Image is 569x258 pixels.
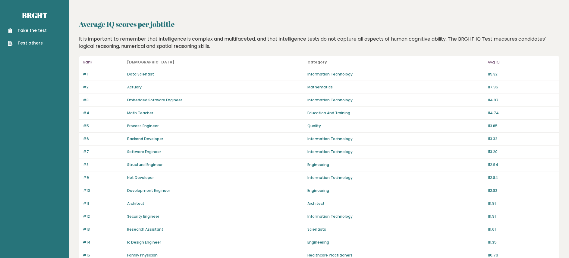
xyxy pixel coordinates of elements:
p: #5 [83,123,124,129]
p: Information Technology [307,97,484,103]
p: Architect [307,201,484,206]
p: 111.61 [488,227,555,232]
p: 114.74 [488,110,555,116]
a: Embedded Software Engineer [127,97,182,103]
a: Architect [127,201,144,206]
p: Quality [307,123,484,129]
p: 113.20 [488,149,555,155]
h2: Average IQ scores per jobtitle [79,19,559,29]
p: #10 [83,188,124,193]
p: Information Technology [307,72,484,77]
p: Engineering [307,240,484,245]
a: Development Engineer [127,188,170,193]
a: Data Scientist [127,72,154,77]
p: 112.94 [488,162,555,167]
div: It is important to remember that intelligence is complex and multifaceted, and that intelligence ... [77,35,562,50]
a: Software Engineer [127,149,161,154]
p: #6 [83,136,124,142]
a: Brght [22,11,47,20]
a: Math Teacher [127,110,153,115]
a: Process Engineer [127,123,159,128]
a: Actuary [127,84,142,90]
p: #9 [83,175,124,180]
p: #8 [83,162,124,167]
b: [DEMOGRAPHIC_DATA] [127,60,174,65]
p: 117.95 [488,84,555,90]
p: 111.35 [488,240,555,245]
p: #4 [83,110,124,116]
p: #14 [83,240,124,245]
p: 113.85 [488,123,555,129]
a: Structural Engineer [127,162,162,167]
a: Research Assistant [127,227,163,232]
b: Category [307,60,327,65]
p: #11 [83,201,124,206]
p: #2 [83,84,124,90]
p: Avg IQ [488,59,555,66]
a: Backend Developer [127,136,163,141]
p: #15 [83,253,124,258]
p: Information Technology [307,214,484,219]
p: Mathematics [307,84,484,90]
p: #7 [83,149,124,155]
p: Information Technology [307,149,484,155]
p: 110.79 [488,253,555,258]
a: Take the test [8,27,47,34]
p: Scientists [307,227,484,232]
a: Family Physician [127,253,158,258]
p: Education And Training [307,110,484,116]
a: Security Engineer [127,214,159,219]
p: Information Technology [307,175,484,180]
p: 113.32 [488,136,555,142]
p: #13 [83,227,124,232]
p: #3 [83,97,124,103]
p: 111.91 [488,201,555,206]
p: Healthcare Practitioners [307,253,484,258]
a: Ic Design Engineer [127,240,161,245]
a: Net Developer [127,175,154,180]
p: 119.32 [488,72,555,77]
p: Engineering [307,162,484,167]
p: 114.97 [488,97,555,103]
p: 112.82 [488,188,555,193]
p: Engineering [307,188,484,193]
p: #1 [83,72,124,77]
a: Test others [8,40,47,46]
p: 112.84 [488,175,555,180]
p: #12 [83,214,124,219]
p: 111.91 [488,214,555,219]
p: Rank [83,59,124,66]
p: Information Technology [307,136,484,142]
